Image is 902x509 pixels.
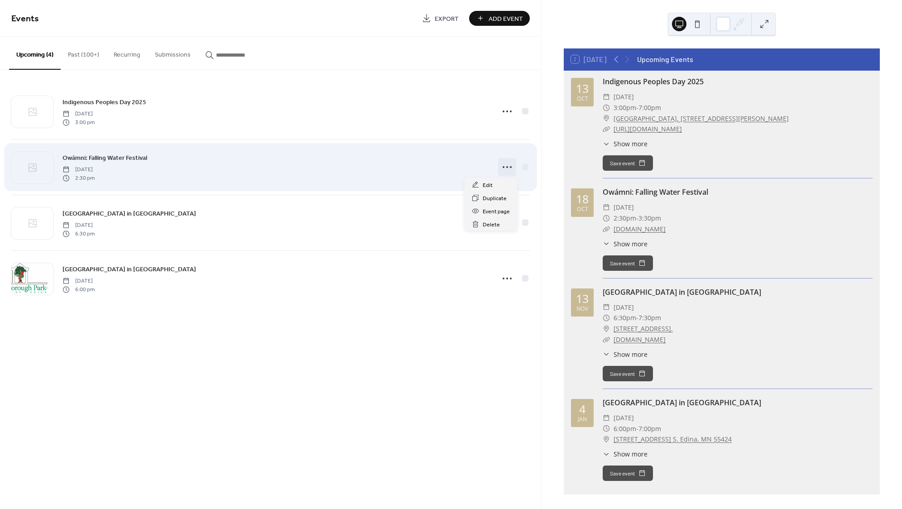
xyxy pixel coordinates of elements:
[483,207,510,216] span: Event page
[62,230,95,238] span: 6:30 pm
[62,265,196,274] span: [GEOGRAPHIC_DATA] in [GEOGRAPHIC_DATA]
[638,312,661,323] span: 7:30pm
[106,37,148,69] button: Recurring
[603,139,648,149] button: ​Show more
[62,118,95,126] span: 3:00 pm
[603,91,610,102] div: ​
[603,449,648,459] button: ​Show more
[576,193,589,205] div: 18
[614,312,636,323] span: 6:30pm
[636,423,638,434] span: -
[603,350,610,359] div: ​
[614,323,673,334] a: [STREET_ADDRESS].
[614,113,789,124] a: [GEOGRAPHIC_DATA], [STREET_ADDRESS][PERSON_NAME]
[577,206,588,212] div: Oct
[603,287,761,297] a: [GEOGRAPHIC_DATA] in [GEOGRAPHIC_DATA]
[638,102,661,113] span: 7:00pm
[603,213,610,224] div: ​
[614,102,636,113] span: 3:00pm
[603,155,653,171] button: Save event
[483,181,493,190] span: Edit
[638,213,661,224] span: 3:30pm
[603,102,610,113] div: ​
[614,139,648,149] span: Show more
[62,98,146,107] span: Indigenous Peoples Day 2025
[614,335,666,344] a: [DOMAIN_NAME]
[62,209,196,219] span: [GEOGRAPHIC_DATA] in [GEOGRAPHIC_DATA]
[638,423,661,434] span: 7:00pm
[603,334,610,345] div: ​
[603,413,610,423] div: ​
[603,202,610,213] div: ​
[603,77,704,86] a: Indigenous Peoples Day 2025
[603,312,610,323] div: ​
[61,37,106,69] button: Past (100+)
[62,277,95,285] span: [DATE]
[603,449,610,459] div: ​
[415,11,465,26] a: Export
[603,239,610,249] div: ​
[603,302,610,313] div: ​
[62,264,196,274] a: [GEOGRAPHIC_DATA] in [GEOGRAPHIC_DATA]
[576,306,588,312] div: Nov
[435,14,459,24] span: Export
[62,221,95,230] span: [DATE]
[614,302,634,313] span: [DATE]
[636,312,638,323] span: -
[603,239,648,249] button: ​Show more
[636,213,638,224] span: -
[62,166,95,174] span: [DATE]
[603,366,653,381] button: Save event
[614,213,636,224] span: 2:30pm
[62,174,95,182] span: 2:30 pm
[579,403,585,415] div: 4
[603,139,610,149] div: ​
[614,239,648,249] span: Show more
[603,224,610,235] div: ​
[603,350,648,359] button: ​Show more
[603,466,653,481] button: Save event
[62,97,146,107] a: Indigenous Peoples Day 2025
[614,350,648,359] span: Show more
[614,202,634,213] span: [DATE]
[637,54,693,65] div: Upcoming Events
[9,37,61,70] button: Upcoming (4)
[62,110,95,118] span: [DATE]
[614,413,634,423] span: [DATE]
[603,187,708,197] a: Owámni: Falling Water Festival
[576,83,589,94] div: 13
[483,194,507,203] span: Duplicate
[603,255,653,271] button: Save event
[11,10,39,28] span: Events
[614,225,666,233] a: [DOMAIN_NAME]
[577,96,588,102] div: Oct
[62,153,147,163] a: Owámni: Falling Water Festival
[603,397,873,408] div: [GEOGRAPHIC_DATA] in [GEOGRAPHIC_DATA]
[603,423,610,434] div: ​
[576,293,589,304] div: 13
[62,285,95,293] span: 6:00 pm
[614,434,732,445] a: [STREET_ADDRESS] S. Edina, MN 55424
[603,434,610,445] div: ​
[614,91,634,102] span: [DATE]
[578,417,587,423] div: Jan
[603,323,610,334] div: ​
[603,124,610,134] div: ​
[636,102,638,113] span: -
[614,423,636,434] span: 6:00pm
[603,113,610,124] div: ​
[148,37,198,69] button: Submissions
[614,449,648,459] span: Show more
[483,220,500,230] span: Delete
[489,14,523,24] span: Add Event
[469,11,530,26] button: Add Event
[62,208,196,219] a: [GEOGRAPHIC_DATA] in [GEOGRAPHIC_DATA]
[614,125,682,133] a: [URL][DOMAIN_NAME]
